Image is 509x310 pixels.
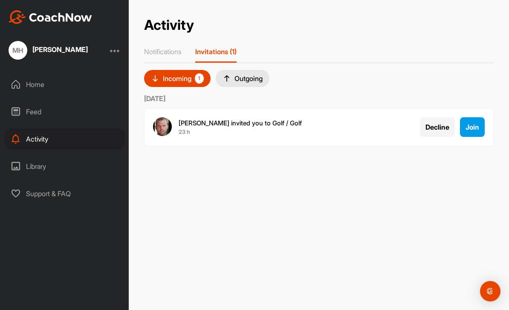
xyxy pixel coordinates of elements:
[179,119,302,128] p: [PERSON_NAME] invited you to Golf / Golf
[9,41,27,60] div: MH
[144,93,494,104] label: [DATE]
[195,73,204,84] p: 1
[460,117,485,137] button: Join
[420,117,455,137] button: Decline
[5,156,125,177] div: Library
[195,47,237,56] p: Invitations (1)
[5,74,125,95] div: Home
[5,101,125,122] div: Feed
[144,47,182,56] p: Notifications
[5,183,125,204] div: Support & FAQ
[151,73,204,84] div: Incoming
[153,117,172,136] img: user avatar
[425,123,449,131] span: Decline
[9,10,92,24] img: CoachNow
[466,123,479,131] span: Join
[144,17,194,34] h2: Activity
[179,128,190,136] b: 23 h
[32,46,88,53] div: [PERSON_NAME]
[480,281,500,301] div: Open Intercom Messenger
[223,74,263,83] div: Outgoing
[5,128,125,150] div: Activity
